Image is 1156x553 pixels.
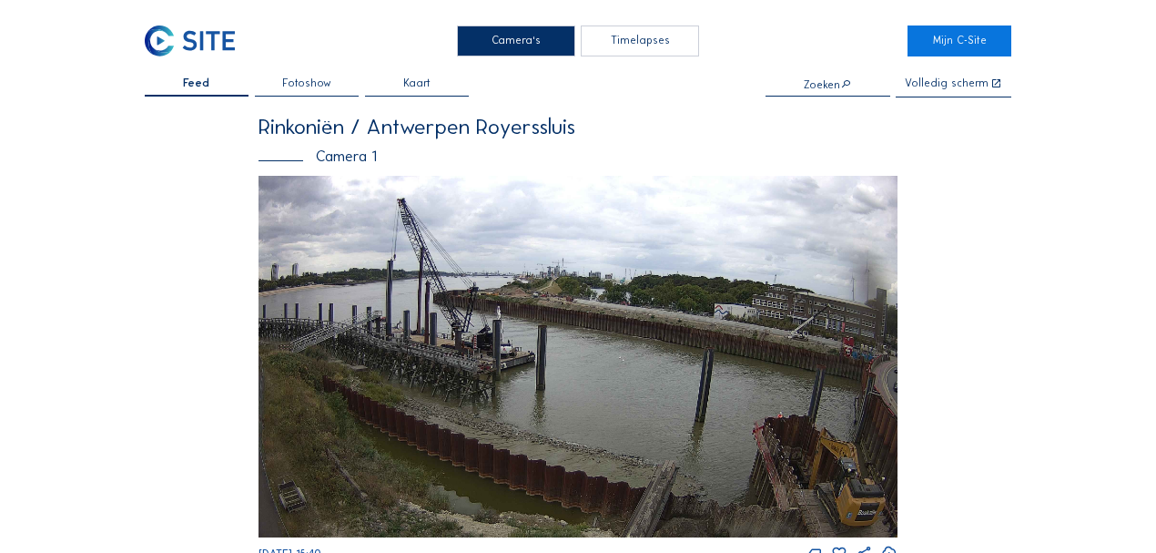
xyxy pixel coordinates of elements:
div: Timelapses [581,26,699,56]
span: Kaart [403,78,431,89]
span: Feed [183,78,209,89]
img: Image [259,176,897,538]
img: C-SITE Logo [145,26,236,56]
div: Camera's [457,26,575,56]
div: Rinkoniën / Antwerpen Royerssluis [259,117,897,138]
a: Mijn C-Site [908,26,1011,56]
span: Fotoshow [282,78,331,89]
a: C-SITE Logo [145,26,248,56]
div: Camera 1 [259,148,897,164]
div: Volledig scherm [905,78,989,90]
